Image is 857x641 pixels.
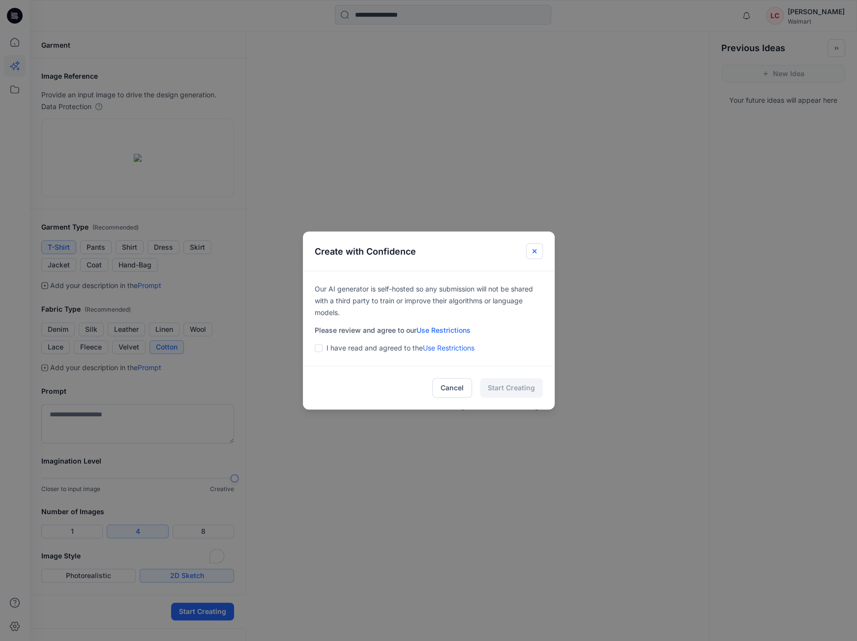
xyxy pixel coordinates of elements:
a: Use Restrictions [423,344,474,352]
p: I have read and agreed to the [326,342,474,354]
header: Create with Confidence [303,232,555,271]
button: Close [526,243,543,259]
p: Our AI generator is self-hosted so any submission will not be shared with a third party to train ... [315,283,543,319]
a: Use Restrictions [416,326,471,334]
p: Please review and agree to our [315,324,543,336]
button: Cancel [432,378,472,398]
